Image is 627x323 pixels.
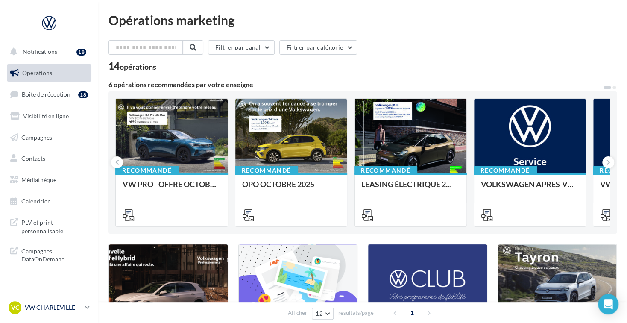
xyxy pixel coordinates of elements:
[5,129,93,147] a: Campagnes
[481,180,579,197] div: VOLKSWAGEN APRES-VENTE
[5,107,93,125] a: Visibilité en ligne
[123,180,221,197] div: VW PRO - OFFRE OCTOBRE 25
[120,63,156,70] div: opérations
[108,14,617,26] div: Opérations marketing
[22,69,52,76] span: Opérations
[5,150,93,167] a: Contacts
[108,81,603,88] div: 6 opérations recommandées par votre enseigne
[76,49,86,56] div: 18
[25,303,82,312] p: VW CHARLEVILLE
[361,180,460,197] div: LEASING ÉLECTRIQUE 2025
[7,300,91,316] a: VC VW CHARLEVILLE
[5,213,93,238] a: PLV et print personnalisable
[288,309,307,317] span: Afficher
[598,294,618,314] div: Open Intercom Messenger
[338,309,374,317] span: résultats/page
[21,217,88,235] span: PLV et print personnalisable
[279,40,357,55] button: Filtrer par catégorie
[235,166,298,175] div: Recommandé
[5,242,93,267] a: Campagnes DataOnDemand
[21,197,50,205] span: Calendrier
[23,48,57,55] span: Notifications
[208,40,275,55] button: Filtrer par canal
[21,155,45,162] span: Contacts
[5,192,93,210] a: Calendrier
[108,62,156,71] div: 14
[5,85,93,103] a: Boîte de réception18
[11,303,19,312] span: VC
[115,166,179,175] div: Recommandé
[312,308,334,320] button: 12
[21,133,52,141] span: Campagnes
[242,180,340,197] div: OPO OCTOBRE 2025
[21,176,56,183] span: Médiathèque
[21,245,88,264] span: Campagnes DataOnDemand
[316,310,323,317] span: 12
[23,112,69,120] span: Visibilité en ligne
[78,91,88,98] div: 18
[405,306,419,320] span: 1
[5,43,90,61] button: Notifications 18
[474,166,537,175] div: Recommandé
[22,91,70,98] span: Boîte de réception
[354,166,417,175] div: Recommandé
[5,171,93,189] a: Médiathèque
[5,64,93,82] a: Opérations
